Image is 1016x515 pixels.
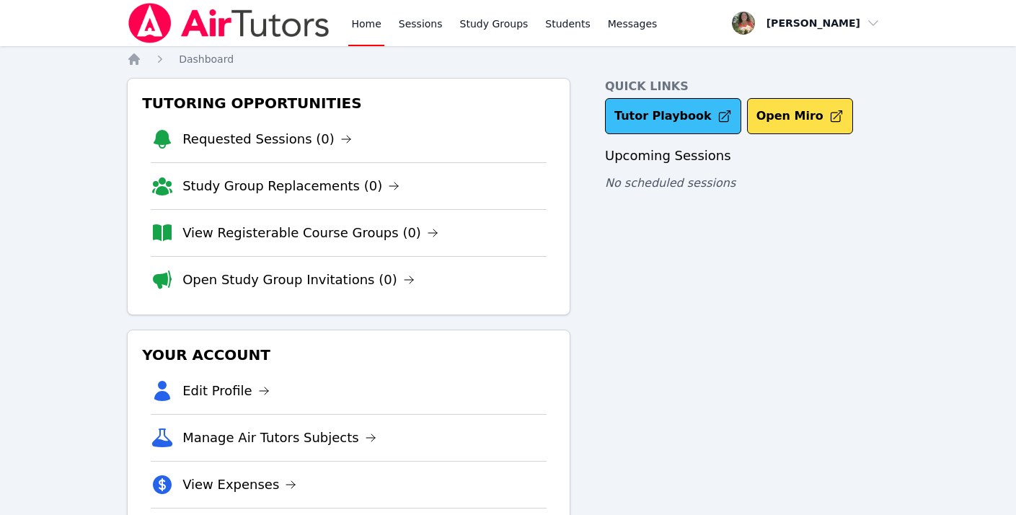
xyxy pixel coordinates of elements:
a: Manage Air Tutors Subjects [182,428,376,448]
h3: Tutoring Opportunities [139,90,558,116]
span: Dashboard [179,53,234,65]
span: No scheduled sessions [605,176,736,190]
span: Messages [608,17,658,31]
a: Open Study Group Invitations (0) [182,270,415,290]
h3: Your Account [139,342,558,368]
h3: Upcoming Sessions [605,146,889,166]
nav: Breadcrumb [127,52,889,66]
a: Tutor Playbook [605,98,741,134]
a: View Expenses [182,475,296,495]
a: Edit Profile [182,381,270,401]
a: View Registerable Course Groups (0) [182,223,438,243]
img: Air Tutors [127,3,331,43]
a: Requested Sessions (0) [182,129,352,149]
a: Dashboard [179,52,234,66]
button: Open Miro [747,98,853,134]
h4: Quick Links [605,78,889,95]
a: Study Group Replacements (0) [182,176,399,196]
